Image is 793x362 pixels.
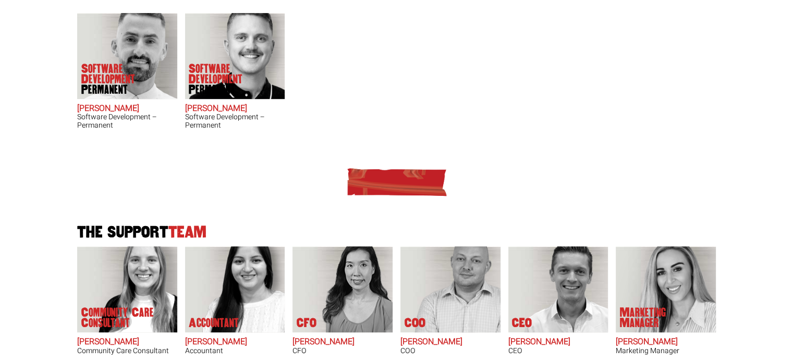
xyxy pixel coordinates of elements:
[189,84,272,95] span: Permanent
[89,246,177,332] img: Anna Reddy does Community Care Consultant
[616,347,716,355] h3: Marketing Manager
[405,318,425,328] p: COO
[77,113,177,129] h3: Software Development – Permanent
[508,338,608,347] h2: [PERSON_NAME]
[292,347,393,355] h3: CFO
[400,347,501,355] h3: COO
[412,246,501,332] img: Simon Moss's our COO
[616,338,716,347] h2: [PERSON_NAME]
[620,307,703,328] p: Marketing Manager
[512,318,532,328] p: CEO
[196,246,285,332] img: Simran Kaur does Accountant
[77,347,177,355] h3: Community Care Consultant
[519,246,608,332] img: Geoff Millar's our CEO
[304,246,393,332] img: Laura Yang's our CFO
[77,104,177,114] h2: [PERSON_NAME]
[185,338,285,347] h2: [PERSON_NAME]
[185,113,285,129] h3: Software Development – Permanent
[77,338,177,347] h2: [PERSON_NAME]
[189,64,272,95] p: Software Development
[81,84,165,95] span: Permanent
[400,338,501,347] h2: [PERSON_NAME]
[189,318,239,328] p: Accountant
[297,318,316,328] p: CFO
[74,224,720,241] h2: The Support
[81,307,165,328] p: Community Care Consultant
[292,338,393,347] h2: [PERSON_NAME]
[77,13,177,99] img: Liam Cox does Software Development Permanent
[185,104,285,114] h2: [PERSON_NAME]
[185,13,285,99] img: Sam Williamson does Software Development Permanent
[81,64,165,95] p: Software Development
[508,347,608,355] h3: CEO
[185,347,285,355] h3: Accountant
[168,223,206,241] span: Team
[616,246,716,332] img: Monique Rodrigues does Marketing Manager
